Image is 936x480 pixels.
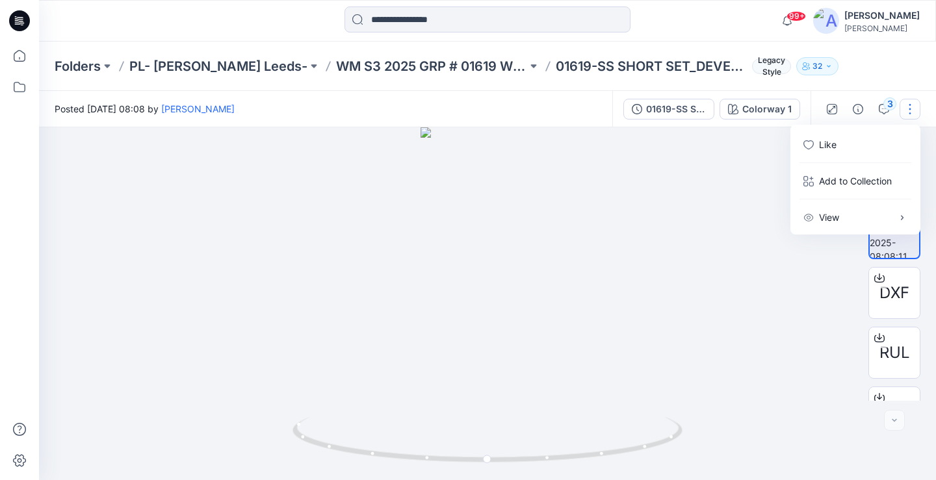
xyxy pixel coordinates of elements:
[819,210,839,224] p: View
[786,11,806,21] span: 99+
[742,102,792,116] div: Colorway 1
[844,23,920,33] div: [PERSON_NAME]
[336,57,527,75] a: WM S3 2025 GRP # 01619 WTC [DATE]
[813,8,839,34] img: avatar
[879,281,909,305] span: DXF
[848,99,868,120] button: Details
[129,57,307,75] a: PL- [PERSON_NAME] Leeds-
[646,102,706,116] div: 01619-SS SHORT SET
[623,99,714,120] button: 01619-SS SHORT SET
[720,99,800,120] button: Colorway 1
[819,138,837,151] p: Like
[747,57,791,75] button: Legacy Style
[844,8,920,23] div: [PERSON_NAME]
[55,102,235,116] span: Posted [DATE] 08:08 by
[883,97,896,110] div: 3
[55,57,101,75] a: Folders
[812,59,822,73] p: 32
[874,99,894,120] button: 3
[819,174,892,188] p: Add to Collection
[879,341,910,364] span: RUL
[796,57,838,75] button: 32
[556,57,747,75] p: 01619-SS SHORT SET_DEVELOPMENT
[161,103,235,114] a: [PERSON_NAME]
[752,58,791,74] span: Legacy Style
